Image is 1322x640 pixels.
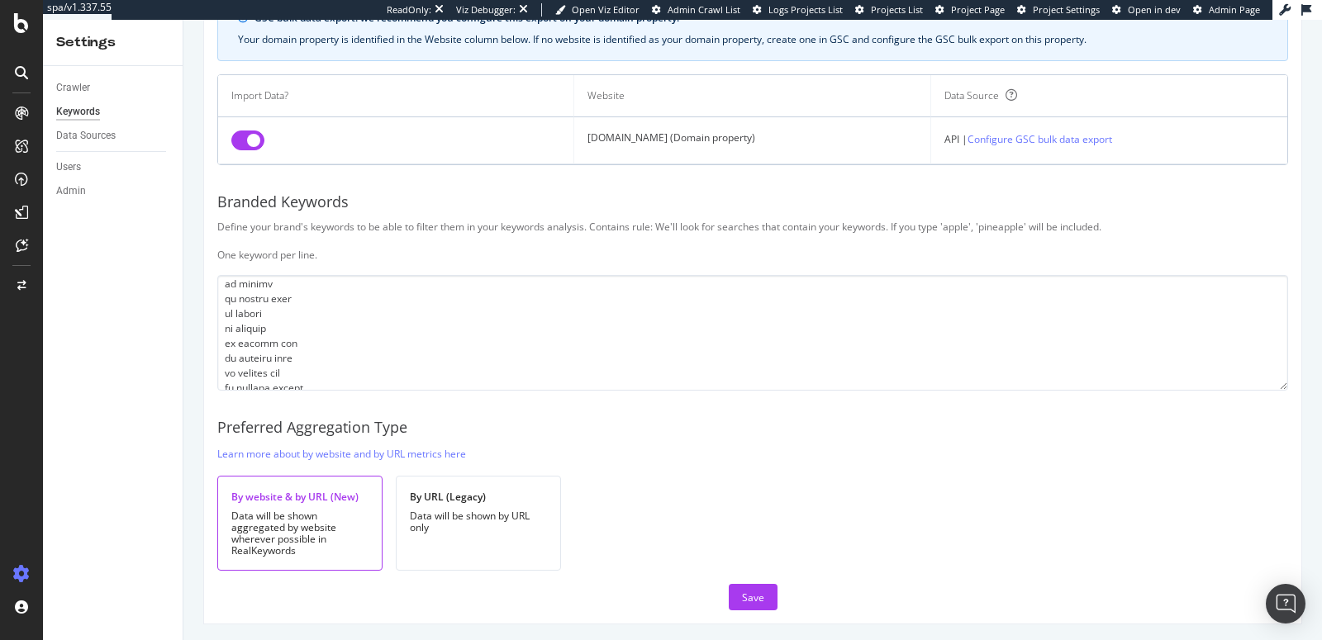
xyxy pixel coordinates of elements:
div: Define your brand's keywords to be able to filter them in your keywords analysis. Contains rule: ... [217,220,1288,262]
a: Admin [56,183,171,200]
span: Open Viz Editor [572,3,640,16]
span: Admin Page [1209,3,1260,16]
button: Save [729,584,778,610]
span: Admin Crawl List [668,3,740,16]
div: By URL (Legacy) [410,490,547,504]
th: Website [574,75,930,117]
span: Project Page [951,3,1005,16]
div: Data will be shown aggregated by website wherever possible in RealKeywords [231,510,369,557]
td: [DOMAIN_NAME] (Domain property) [574,117,930,164]
div: Data will be shown by URL only [410,510,547,533]
a: Open Viz Editor [555,3,640,17]
a: Keywords [56,103,171,121]
div: API | [944,130,1274,148]
div: Data Source [944,88,999,103]
a: Open in dev [1112,3,1181,17]
a: Configure GSC bulk data export [968,130,1112,148]
div: Viz Debugger: [456,3,516,17]
div: Keywords [56,103,100,121]
span: Logs Projects List [768,3,843,16]
a: Data Sources [56,127,171,145]
div: Save [742,590,764,604]
div: Your domain property is identified in the Website column below. If no website is identified as yo... [238,32,1267,47]
a: Project Page [935,3,1005,17]
div: Users [56,159,81,176]
a: Logs Projects List [753,3,843,17]
a: Admin Crawl List [652,3,740,17]
a: Learn more about by website and by URL metrics here [217,445,466,462]
span: Open in dev [1128,3,1181,16]
textarea: lore ipsumdo sitametcon adipiscin elitsed doe tempori utlabore etdolore ma aliquae ad minimv qu n... [217,275,1288,391]
a: Users [56,159,171,176]
div: Admin [56,183,86,200]
div: Data Sources [56,127,116,145]
span: Projects List [871,3,923,16]
a: Project Settings [1017,3,1100,17]
a: Projects List [855,3,923,17]
span: Project Settings [1033,3,1100,16]
th: Import Data? [218,75,574,117]
div: Crawler [56,79,90,97]
a: Admin Page [1193,3,1260,17]
div: ReadOnly: [387,3,431,17]
div: Settings [56,33,169,52]
a: Crawler [56,79,171,97]
div: Branded Keywords [217,192,1288,213]
div: Preferred Aggregation Type [217,417,1288,439]
div: Open Intercom Messenger [1266,584,1305,623]
div: By website & by URL (New) [231,490,369,504]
